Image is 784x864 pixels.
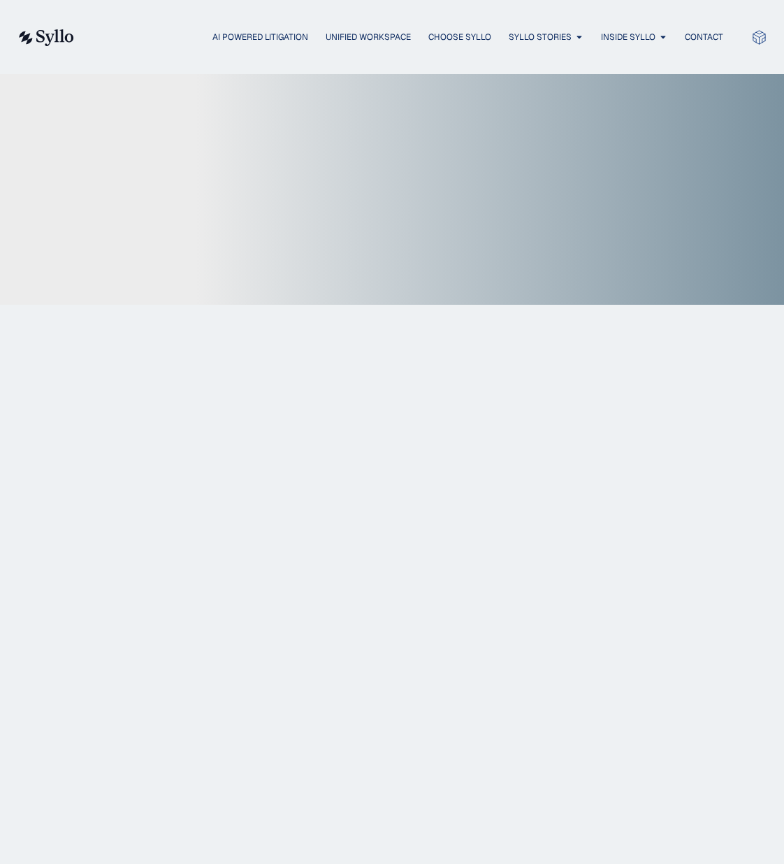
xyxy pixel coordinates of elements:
[509,31,572,43] a: Syllo Stories
[326,31,411,43] a: Unified Workspace
[17,29,74,46] img: syllo
[102,31,723,44] div: Menu Toggle
[685,31,723,43] a: Contact
[428,31,491,43] a: Choose Syllo
[601,31,655,43] a: Inside Syllo
[212,31,308,43] a: AI Powered Litigation
[102,31,723,44] nav: Menu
